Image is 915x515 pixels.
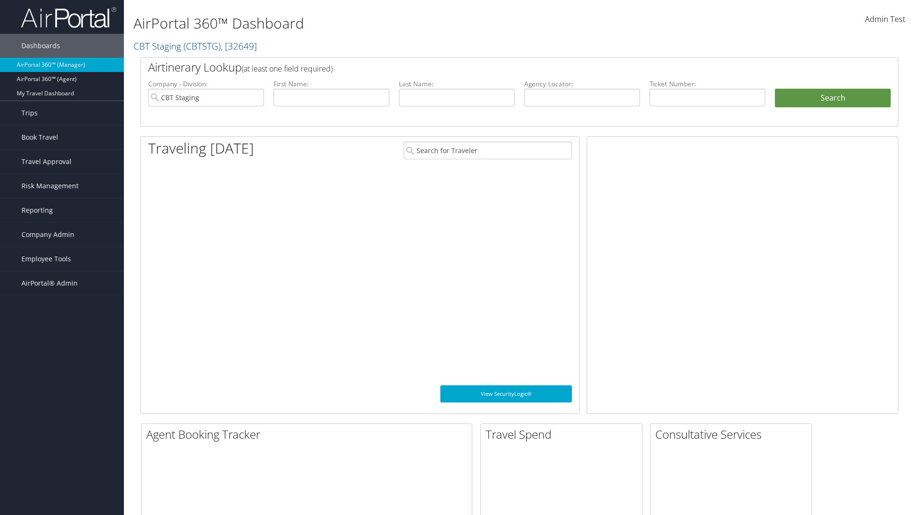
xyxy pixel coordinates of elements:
span: Risk Management [21,174,79,198]
span: , [ 32649 ] [221,40,257,52]
span: Company Admin [21,223,74,247]
span: Employee Tools [21,247,71,271]
span: AirPortal® Admin [21,271,78,295]
label: Ticket Number: [650,79,765,89]
span: Trips [21,101,38,125]
input: Search for Traveler [404,142,572,159]
span: Travel Approval [21,150,71,174]
img: airportal-logo.png [21,6,116,29]
label: Company - Division: [148,79,264,89]
span: Dashboards [21,34,60,58]
h2: Consultative Services [655,426,812,443]
span: (at least one field required) [242,63,333,74]
h2: Airtinerary Lookup [148,59,828,75]
button: Search [775,89,891,108]
h2: Travel Spend [486,426,642,443]
span: Book Travel [21,125,58,149]
a: CBT Staging [133,40,257,52]
span: ( CBTSTG ) [183,40,221,52]
h1: AirPortal 360™ Dashboard [133,13,648,33]
span: Admin Test [865,14,905,24]
h1: Traveling [DATE] [148,138,254,158]
a: View SecurityLogic® [440,385,572,402]
label: First Name: [274,79,389,89]
a: Admin Test [865,5,905,34]
span: Reporting [21,198,53,222]
label: Last Name: [399,79,515,89]
label: Agency Locator: [524,79,640,89]
h2: Agent Booking Tracker [146,426,472,443]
